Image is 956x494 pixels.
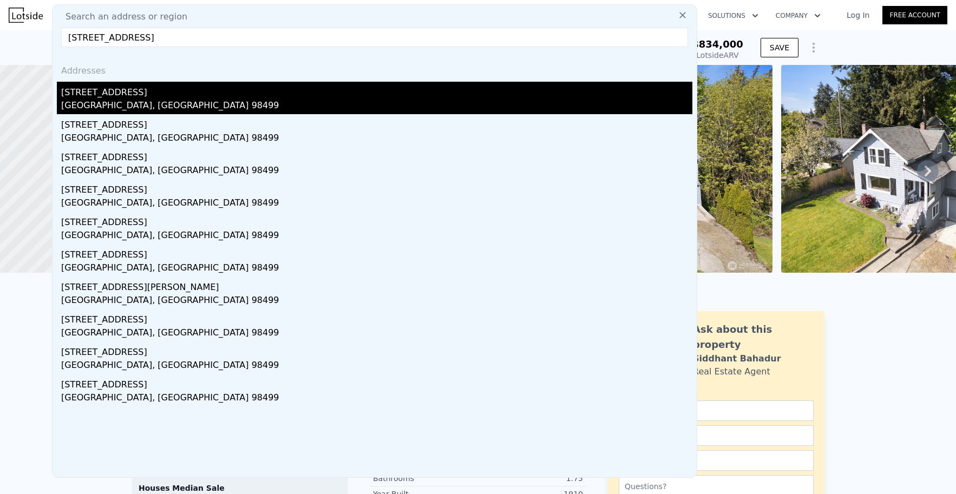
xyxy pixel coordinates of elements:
[61,28,688,47] input: Enter an address, city, region, neighborhood or zip code
[61,391,692,406] div: [GEOGRAPHIC_DATA], [GEOGRAPHIC_DATA] 98499
[767,6,829,25] button: Company
[61,244,692,261] div: [STREET_ADDRESS]
[61,326,692,341] div: [GEOGRAPHIC_DATA], [GEOGRAPHIC_DATA] 98499
[57,10,187,23] span: Search an address or region
[61,294,692,309] div: [GEOGRAPHIC_DATA], [GEOGRAPHIC_DATA] 98499
[9,8,43,23] img: Lotside
[61,164,692,179] div: [GEOGRAPHIC_DATA], [GEOGRAPHIC_DATA] 98499
[761,38,798,57] button: SAVE
[61,131,692,147] div: [GEOGRAPHIC_DATA], [GEOGRAPHIC_DATA] 98499
[834,10,882,21] a: Log In
[61,82,692,99] div: [STREET_ADDRESS]
[803,37,824,58] button: Show Options
[882,6,947,24] a: Free Account
[692,50,743,61] div: Lotside ARV
[699,6,767,25] button: Solutions
[619,400,814,421] input: Name
[478,473,583,484] div: 1.75
[619,425,814,446] input: Email
[61,114,692,131] div: [STREET_ADDRESS]
[61,359,692,374] div: [GEOGRAPHIC_DATA], [GEOGRAPHIC_DATA] 98499
[693,322,814,352] div: Ask about this property
[61,309,692,326] div: [STREET_ADDRESS]
[61,276,692,294] div: [STREET_ADDRESS][PERSON_NAME]
[373,473,478,484] div: Bathrooms
[693,365,770,378] div: Real Estate Agent
[61,261,692,276] div: [GEOGRAPHIC_DATA], [GEOGRAPHIC_DATA] 98499
[61,341,692,359] div: [STREET_ADDRESS]
[57,56,692,82] div: Addresses
[61,212,692,229] div: [STREET_ADDRESS]
[61,196,692,212] div: [GEOGRAPHIC_DATA], [GEOGRAPHIC_DATA] 98499
[61,99,692,114] div: [GEOGRAPHIC_DATA], [GEOGRAPHIC_DATA] 98499
[139,483,341,493] div: Houses Median Sale
[61,147,692,164] div: [STREET_ADDRESS]
[693,352,781,365] div: Siddhant Bahadur
[619,450,814,471] input: Phone
[61,374,692,391] div: [STREET_ADDRESS]
[61,179,692,196] div: [STREET_ADDRESS]
[61,229,692,244] div: [GEOGRAPHIC_DATA], [GEOGRAPHIC_DATA] 98499
[692,38,743,50] span: $834,000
